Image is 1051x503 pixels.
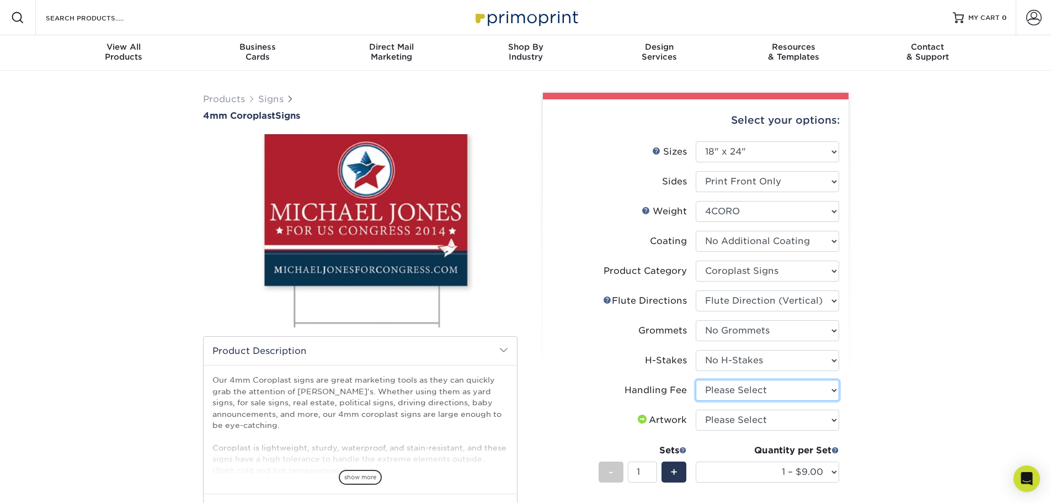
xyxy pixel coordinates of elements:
a: BusinessCards [190,35,324,71]
div: Services [593,42,727,62]
div: Industry [458,42,593,62]
div: Sizes [652,145,687,158]
span: Business [190,42,324,52]
span: + [670,464,677,480]
div: Quantity per Set [696,444,839,457]
a: Contact& Support [861,35,995,71]
div: Products [57,42,191,62]
a: Signs [258,94,284,104]
div: Product Category [604,264,687,278]
h2: Product Description [204,337,517,365]
span: - [609,464,613,480]
input: SEARCH PRODUCTS..... [45,11,152,24]
span: Direct Mail [324,42,458,52]
span: MY CART [968,13,1000,23]
div: & Support [861,42,995,62]
h1: Signs [203,110,518,121]
img: 4mm Coroplast 01 [203,122,518,340]
span: Resources [727,42,861,52]
div: H-Stakes [645,354,687,367]
span: Design [593,42,727,52]
div: Weight [642,205,687,218]
div: Flute Directions [603,294,687,308]
div: Handling Fee [625,384,687,397]
div: Sets [599,444,687,457]
div: Cards [190,42,324,62]
a: Resources& Templates [727,35,861,71]
span: 0 [1002,14,1007,22]
div: & Templates [727,42,861,62]
span: show more [339,470,382,485]
div: Marketing [324,42,458,62]
a: Products [203,94,245,104]
div: Open Intercom Messenger [1013,465,1040,492]
img: Primoprint [471,6,581,29]
a: DesignServices [593,35,727,71]
a: View AllProducts [57,35,191,71]
span: Contact [861,42,995,52]
a: 4mm CoroplastSigns [203,110,518,121]
span: View All [57,42,191,52]
div: Grommets [638,324,687,337]
div: Select your options: [552,99,840,141]
div: Artwork [636,414,687,427]
div: Sides [662,175,687,188]
span: 4mm Coroplast [203,110,275,121]
a: Direct MailMarketing [324,35,458,71]
div: Coating [650,235,687,248]
span: Shop By [458,42,593,52]
a: Shop ByIndustry [458,35,593,71]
